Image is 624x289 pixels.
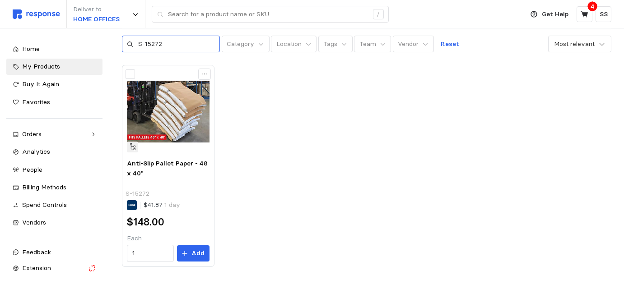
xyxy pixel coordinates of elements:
button: Feedback [6,244,102,261]
span: Favorites [22,98,50,106]
div: / [373,9,384,20]
p: Reset [441,39,459,49]
p: Location [276,39,302,49]
a: Buy It Again [6,76,102,92]
p: Deliver to [73,5,120,14]
a: Spend Controls [6,197,102,213]
button: SS [596,6,611,22]
span: People [22,165,42,174]
span: Extension [22,264,51,272]
input: Search for a product name or SKU [168,6,368,23]
a: Orders [6,126,102,142]
button: Add [177,245,210,261]
a: Vendors [6,215,102,231]
a: Favorites [6,94,102,110]
input: Search [138,36,215,52]
span: Analytics [22,147,50,156]
span: Billing Methods [22,183,66,191]
button: Location [271,36,317,53]
img: svg%3e [13,9,60,19]
button: Reset [435,36,464,53]
a: Billing Methods [6,179,102,196]
span: Anti-Slip Pallet Paper - 48 x 40" [127,159,208,177]
h2: $148.00 [127,215,164,229]
a: My Products [6,59,102,75]
p: Tags [323,39,337,49]
div: Orders [22,129,87,139]
p: S-15272 [126,189,149,199]
button: Extension [6,260,102,276]
span: My Products [22,62,60,70]
input: Qty [132,245,169,261]
span: Feedback [22,248,51,256]
div: Most relevant [554,39,595,49]
button: Category [222,36,270,53]
span: Buy It Again [22,80,59,88]
a: Analytics [6,144,102,160]
p: Team [359,39,376,49]
button: Team [354,36,391,53]
a: Home [6,41,102,57]
p: Add [191,248,205,258]
span: Vendors [22,218,46,226]
button: Get Help [525,6,574,23]
a: People [6,162,102,178]
p: Vendor [398,39,419,49]
p: $41.87 [144,200,180,210]
p: HOME OFFICES [73,14,120,24]
img: S-15272_txt_USEng [127,70,210,153]
p: SS [600,9,608,19]
p: Get Help [542,9,568,19]
span: Home [22,45,40,53]
button: Tags [318,36,353,53]
span: Spend Controls [22,201,67,209]
p: 4 [591,1,595,11]
p: Category [227,39,254,49]
button: Vendor [393,36,434,53]
p: Each [127,234,210,243]
span: 1 day [163,201,180,209]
